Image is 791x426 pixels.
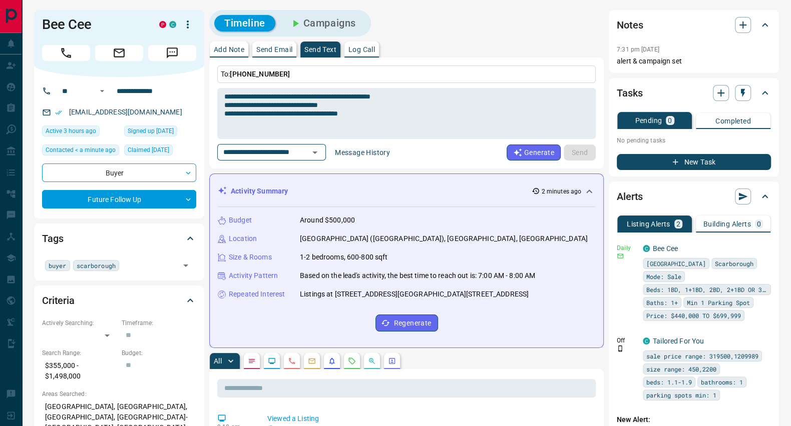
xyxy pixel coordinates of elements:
p: alert & campaign set [617,56,771,66]
p: Budget [229,215,252,225]
svg: Calls [288,357,296,365]
div: Activity Summary2 minutes ago [218,182,595,200]
p: 0 [757,220,761,227]
span: Baths: 1+ [646,297,678,307]
button: New Task [617,154,771,170]
h2: Tags [42,230,63,246]
p: Daily [617,243,637,252]
h1: Bee Cee [42,16,144,32]
span: Claimed [DATE] [128,145,169,155]
p: Around $500,000 [300,215,355,225]
h2: Criteria [42,292,75,308]
p: Budget: [122,348,196,357]
p: New Alert: [617,414,771,425]
span: Beds: 1BD, 1+1BD, 2BD, 2+1BD OR 3BD+ [646,284,767,294]
p: $355,000 - $1,498,000 [42,357,117,384]
span: Active 3 hours ago [46,126,96,136]
p: No pending tasks [617,133,771,148]
a: Bee Cee [653,244,678,252]
div: property.ca [159,21,166,28]
p: Activity Pattern [229,270,278,281]
p: 2 minutes ago [542,187,581,196]
button: Open [308,145,322,159]
svg: Opportunities [368,357,376,365]
p: All [214,357,222,364]
span: Call [42,45,90,61]
span: Scarborough [715,258,753,268]
p: Completed [715,117,751,124]
button: Timeline [214,15,275,31]
div: Tasks [617,81,771,105]
button: Campaigns [279,15,366,31]
span: [PHONE_NUMBER] [230,70,290,78]
div: Mon Aug 18 2025 [42,144,119,158]
p: Listing Alerts [627,220,670,227]
p: 7:31 pm [DATE] [617,46,659,53]
p: Repeated Interest [229,289,285,299]
button: Open [96,85,108,97]
p: Activity Summary [231,186,288,196]
div: Alerts [617,184,771,208]
svg: Listing Alerts [328,357,336,365]
svg: Agent Actions [388,357,396,365]
p: Listings at [STREET_ADDRESS][GEOGRAPHIC_DATA][STREET_ADDRESS] [300,289,529,299]
div: Buyer [42,163,196,182]
span: Mode: Sale [646,271,681,281]
span: [GEOGRAPHIC_DATA] [646,258,706,268]
p: Off [617,336,637,345]
p: Location [229,233,257,244]
button: Regenerate [375,314,438,331]
p: Actively Searching: [42,318,117,327]
p: Areas Searched: [42,389,196,398]
svg: Email [617,252,624,259]
span: buyer [49,260,67,270]
svg: Lead Browsing Activity [268,357,276,365]
p: Log Call [348,46,375,53]
p: Pending [635,117,662,124]
p: Building Alerts [703,220,751,227]
span: parking spots min: 1 [646,390,716,400]
p: Viewed a Listing [267,413,592,424]
div: Wed Aug 13 2025 [124,144,196,158]
p: Send Text [304,46,336,53]
p: Timeframe: [122,318,196,327]
span: Signed up [DATE] [128,126,174,136]
p: Send Email [256,46,292,53]
p: To: [217,65,596,83]
h2: Tasks [617,85,642,101]
p: 0 [668,117,672,124]
span: Message [148,45,196,61]
p: Based on the lead's activity, the best time to reach out is: 7:00 AM - 8:00 AM [300,270,535,281]
h2: Alerts [617,188,643,204]
span: Price: $440,000 TO $699,999 [646,310,741,320]
div: Tags [42,226,196,250]
svg: Push Notification Only [617,345,624,352]
div: condos.ca [643,245,650,252]
div: Future Follow Up [42,190,196,208]
span: size range: 450,2200 [646,364,716,374]
span: bathrooms: 1 [701,377,743,387]
button: Open [179,258,193,272]
p: [GEOGRAPHIC_DATA] ([GEOGRAPHIC_DATA]), [GEOGRAPHIC_DATA], [GEOGRAPHIC_DATA] [300,233,588,244]
button: Message History [329,144,396,160]
div: condos.ca [169,21,176,28]
p: Search Range: [42,348,117,357]
h2: Notes [617,17,643,33]
div: condos.ca [643,337,650,344]
button: Generate [507,144,561,160]
svg: Requests [348,357,356,365]
span: Email [95,45,143,61]
a: [EMAIL_ADDRESS][DOMAIN_NAME] [69,108,182,116]
p: 1-2 bedrooms, 600-800 sqft [300,252,387,262]
span: beds: 1.1-1.9 [646,377,692,387]
svg: Notes [248,357,256,365]
p: Add Note [214,46,244,53]
svg: Emails [308,357,316,365]
span: sale price range: 319500,1209989 [646,351,758,361]
a: Tailored For You [653,337,704,345]
div: Sat Aug 09 2025 [124,125,196,139]
div: Notes [617,13,771,37]
svg: Email Verified [55,109,62,116]
p: 2 [676,220,680,227]
div: Mon Aug 18 2025 [42,125,119,139]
